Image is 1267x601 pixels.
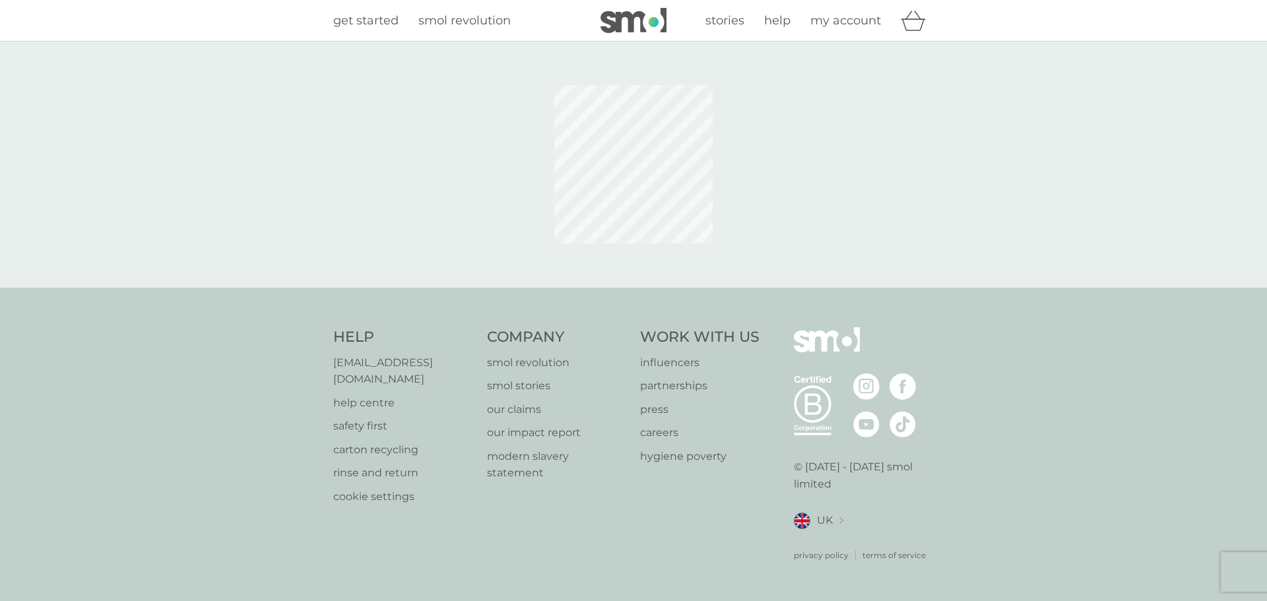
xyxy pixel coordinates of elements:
[333,418,474,435] a: safety first
[794,327,860,372] img: smol
[640,354,760,371] a: influencers
[890,411,916,437] img: visit the smol Tiktok page
[794,459,934,492] p: © [DATE] - [DATE] smol limited
[333,464,474,482] a: rinse and return
[333,488,474,505] a: cookie settings
[487,327,628,348] h4: Company
[487,354,628,371] a: smol revolution
[333,327,474,348] h4: Help
[333,13,399,28] span: get started
[839,517,843,524] img: select a new location
[705,13,744,28] span: stories
[901,7,934,34] div: basket
[817,512,833,529] span: UK
[640,448,760,465] a: hygiene poverty
[794,549,849,561] a: privacy policy
[487,377,628,395] a: smol stories
[487,424,628,441] a: our impact report
[810,11,881,30] a: my account
[705,11,744,30] a: stories
[764,13,791,28] span: help
[862,549,926,561] a: terms of service
[890,373,916,400] img: visit the smol Facebook page
[853,373,880,400] img: visit the smol Instagram page
[764,11,791,30] a: help
[487,448,628,482] a: modern slavery statement
[418,13,511,28] span: smol revolution
[333,395,474,412] a: help centre
[853,411,880,437] img: visit the smol Youtube page
[640,424,760,441] a: careers
[333,441,474,459] a: carton recycling
[333,11,399,30] a: get started
[640,327,760,348] h4: Work With Us
[333,354,474,388] a: [EMAIL_ADDRESS][DOMAIN_NAME]
[487,401,628,418] a: our claims
[640,377,760,395] a: partnerships
[810,13,881,28] span: my account
[418,11,511,30] a: smol revolution
[794,513,810,529] img: UK flag
[640,401,760,418] a: press
[601,8,666,33] img: smol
